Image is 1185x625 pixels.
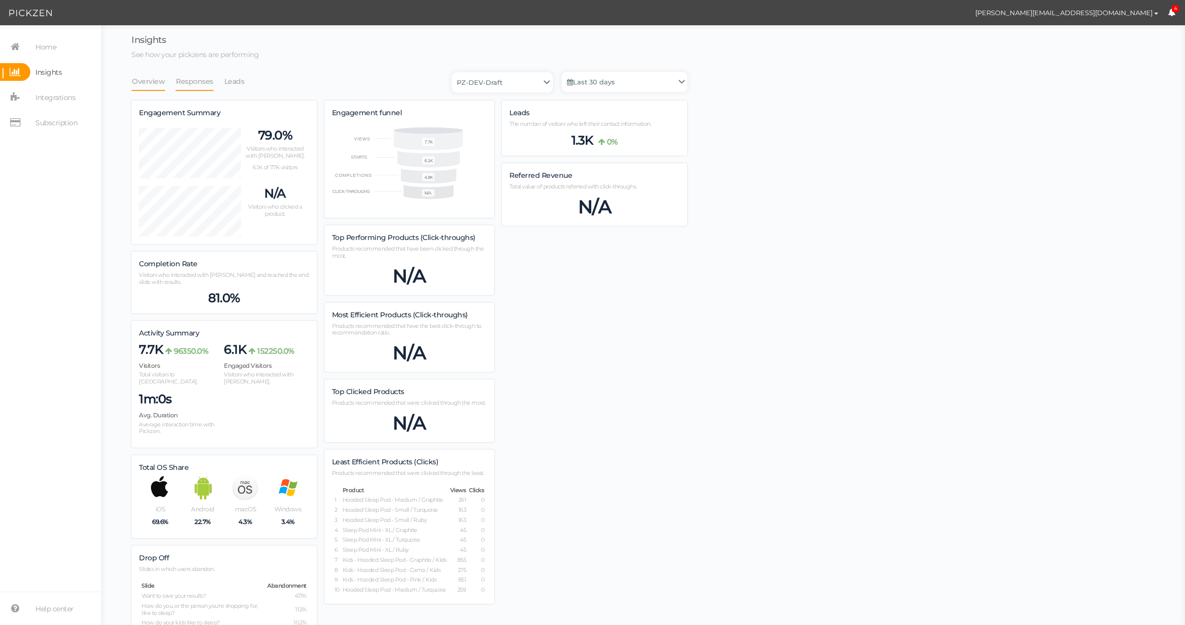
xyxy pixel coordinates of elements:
p: Android [181,505,224,513]
span: Activity Summary [139,328,199,338]
td: 275 [449,566,466,574]
text: 4.9K [424,175,433,180]
td: Hooded Sleep Pod - Small / Ruby [342,516,448,524]
span: Total value of products referred with click-throughs. [509,183,637,190]
td: 10 [334,586,340,594]
span: Total visitors to [GEOGRAPHIC_DATA]. [139,371,198,385]
span: Home [35,39,56,55]
span: 1m:0s [139,392,172,407]
td: 0 [468,496,485,504]
a: Last 30 days [562,72,687,92]
li: Overview [131,72,175,91]
td: 1 [334,496,340,504]
text: STARTS [351,155,367,160]
td: 0 [468,506,485,514]
text: 6.1K [424,158,433,163]
p: 79.0% [241,128,309,143]
td: 163 [449,506,466,514]
b: 96350.0% [174,346,208,356]
td: 0 [468,546,485,554]
td: 8 [334,566,340,574]
td: 2 [334,506,340,514]
span: Help center [35,601,74,617]
span: Referred Revenue [509,171,572,180]
td: 0 [468,556,485,564]
td: 259 [449,586,466,594]
span: Clicks [469,487,484,494]
button: [PERSON_NAME][EMAIL_ADDRESS][DOMAIN_NAME] [966,4,1168,21]
td: How do you, or the person you're shopping for, like to sleep? [141,602,265,617]
h4: Avg. Duration [139,412,224,418]
span: Slide [141,582,155,589]
td: 0 [468,586,485,594]
td: 9 [334,576,340,584]
td: Hooded Sleep Pod - Medium / Graphite [342,496,448,504]
p: N/A [241,186,309,201]
td: Hooded Sleep Pod - Medium / Turquoise [342,586,448,594]
a: Overview [131,72,165,91]
p: 22.7% [181,518,224,525]
span: Visitors who interacted with [PERSON_NAME] and reached the end slide with results. [139,271,308,285]
td: Kids - Hooded Sleep Pod - Graphite / Kids [342,556,448,564]
span: Engaged Visitors [224,362,271,369]
span: Insights [35,64,62,80]
div: N/A [332,412,487,435]
td: 11.2% [267,602,307,617]
td: 0 [468,526,485,535]
b: 0% [607,137,618,147]
span: Products recommended that have been clicked through the most. [332,245,484,259]
span: 7.7K [139,342,163,357]
td: Kids - Hooded Sleep Pod - Camo / Kids [342,566,448,574]
span: Top Performing Products (Click-throughs) [332,233,476,242]
span: Least Efficient Products (Clicks) [332,457,439,466]
p: iOS [139,505,181,513]
span: Most Efficient Products (Click-throughs) [332,310,468,319]
span: Visitors who clicked a product. [248,203,302,217]
td: 0 [468,536,485,544]
span: [PERSON_NAME][EMAIL_ADDRESS][DOMAIN_NAME] [975,9,1153,17]
td: 3 [334,516,340,524]
span: Views [450,487,466,494]
div: N/A [332,342,487,364]
td: 855 [449,556,466,564]
a: Responses [175,72,214,91]
td: 6 [334,546,340,554]
span: Products recommended that were clicked through the most. [332,399,486,406]
span: Products recommended that were clicked through the least. [332,469,484,476]
label: Leads [509,109,530,118]
span: Product [343,487,364,494]
p: macOS [224,505,266,513]
span: Average interaction time with Pickzen. [139,421,214,435]
td: 4 [334,526,340,535]
p: 6.1K of 7.7K visitors [241,164,309,171]
span: Drop Off [139,553,169,562]
td: 45 [449,546,466,554]
div: N/A [509,196,680,218]
span: Subscription [35,115,77,131]
td: 261 [449,496,466,504]
span: 1.3K [572,133,593,148]
td: Kids - Hooded Sleep Pod - Pink / Kids [342,576,448,584]
span: Top Clicked Products [332,387,404,396]
span: Visitors who interacted with [PERSON_NAME]. [246,145,305,159]
span: Integrations [35,89,75,106]
text: VIEWS [354,136,370,141]
span: Engagement funnel [332,108,402,117]
li: Leads [224,72,255,91]
span: Products recommended that have the best click-through to recommendation ratio. [332,322,482,336]
td: 0 [468,516,485,524]
td: 851 [449,576,466,584]
span: Insights [131,34,166,45]
span: Completion Rate [139,259,198,268]
td: 47.1% [267,592,307,600]
span: Abandonment [267,582,307,589]
text: CLICK-THROUGHS [332,189,370,194]
td: 5 [334,536,340,544]
text: COMPLETIONS [335,173,372,178]
td: Sleep Pod Mini - XL / Ruby [342,546,448,554]
span: The number of visitors who left their contact information. [509,120,651,127]
span: 6.1K [224,342,246,357]
b: 152250.0% [257,346,295,356]
td: Hooded Sleep Pod - Small / Turquoise [342,506,448,514]
img: Pickzen logo [9,7,52,19]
